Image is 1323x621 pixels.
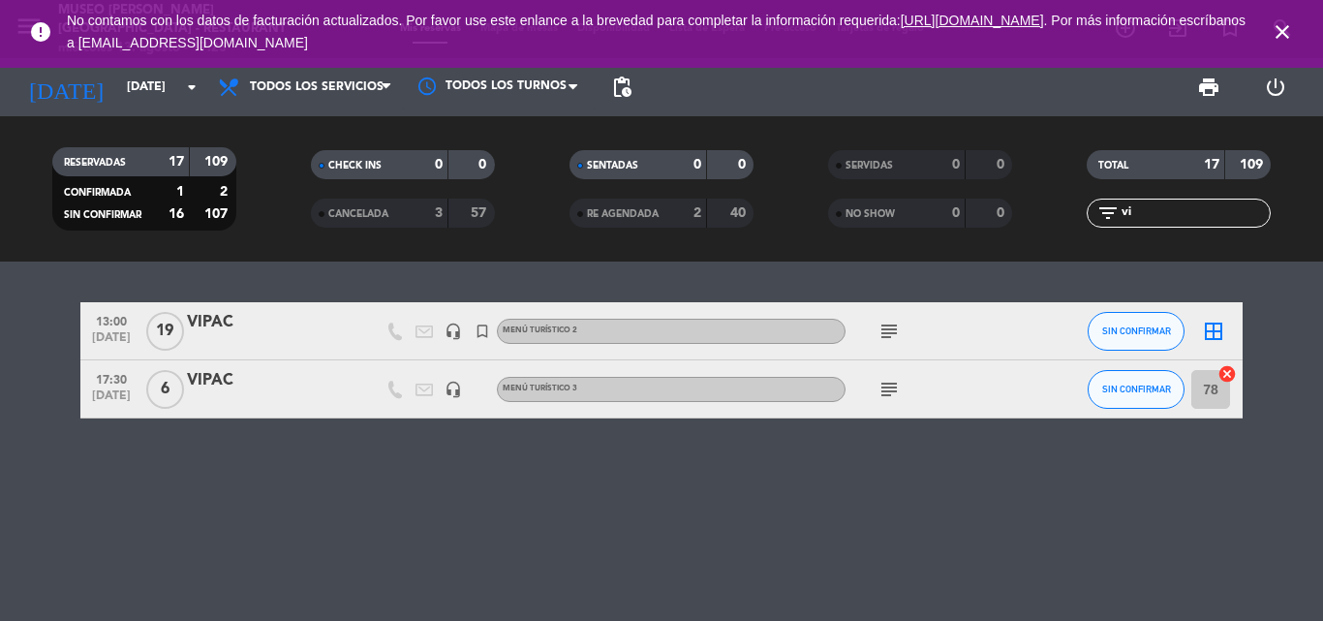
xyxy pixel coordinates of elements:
[435,158,443,171] strong: 0
[169,155,184,169] strong: 17
[952,206,960,220] strong: 0
[877,320,901,343] i: subject
[15,66,117,109] i: [DATE]
[1120,202,1270,224] input: Filtrar por nombre...
[445,381,462,398] i: headset_mic
[250,80,384,94] span: Todos los servicios
[1096,202,1120,225] i: filter_list
[478,158,490,171] strong: 0
[204,155,231,169] strong: 109
[1098,161,1128,171] span: TOTAL
[503,385,577,392] span: Menú turístico 3
[471,206,490,220] strong: 57
[67,13,1246,50] a: . Por más información escríbanos a [EMAIL_ADDRESS][DOMAIN_NAME]
[877,378,901,401] i: subject
[1264,76,1287,99] i: power_settings_new
[1088,370,1185,409] button: SIN CONFIRMAR
[901,13,1044,28] a: [URL][DOMAIN_NAME]
[204,207,231,221] strong: 107
[693,206,701,220] strong: 2
[474,323,491,340] i: turned_in_not
[503,326,577,334] span: Menú turístico 2
[997,158,1008,171] strong: 0
[846,209,895,219] span: NO SHOW
[738,158,750,171] strong: 0
[328,161,382,171] span: CHECK INS
[29,20,52,44] i: error
[693,158,701,171] strong: 0
[67,13,1246,50] span: No contamos con los datos de facturación actualizados. Por favor use este enlance a la brevedad p...
[587,161,638,171] span: SENTADAS
[445,323,462,340] i: headset_mic
[1240,158,1267,171] strong: 109
[328,209,388,219] span: CANCELADA
[1271,20,1294,44] i: close
[176,185,184,199] strong: 1
[1102,384,1171,394] span: SIN CONFIRMAR
[730,206,750,220] strong: 40
[169,207,184,221] strong: 16
[87,389,136,412] span: [DATE]
[1217,364,1237,384] i: cancel
[87,367,136,389] span: 17:30
[435,206,443,220] strong: 3
[1102,326,1171,336] span: SIN CONFIRMAR
[146,370,184,409] span: 6
[1202,320,1225,343] i: border_all
[180,76,203,99] i: arrow_drop_down
[187,310,352,335] div: VIPAC
[64,210,141,220] span: SIN CONFIRMAR
[1242,58,1308,116] div: LOG OUT
[952,158,960,171] strong: 0
[146,312,184,351] span: 19
[1197,76,1220,99] span: print
[610,76,633,99] span: pending_actions
[997,206,1008,220] strong: 0
[846,161,893,171] span: SERVIDAS
[87,331,136,354] span: [DATE]
[1204,158,1219,171] strong: 17
[220,185,231,199] strong: 2
[587,209,659,219] span: RE AGENDADA
[64,158,126,168] span: RESERVADAS
[187,368,352,393] div: VIPAC
[1088,312,1185,351] button: SIN CONFIRMAR
[87,309,136,331] span: 13:00
[64,188,131,198] span: CONFIRMADA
